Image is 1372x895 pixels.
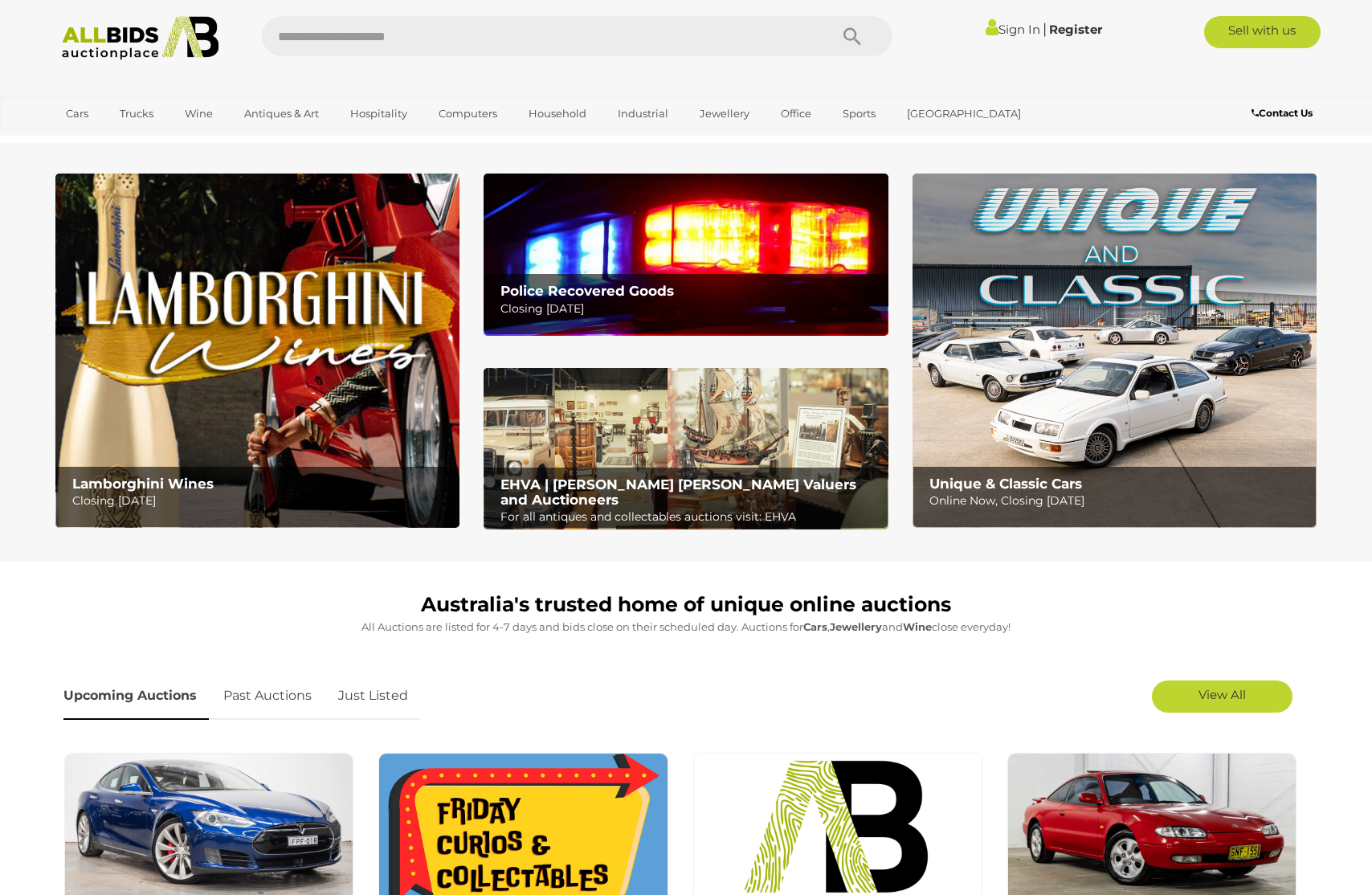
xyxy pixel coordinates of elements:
h1: Australia's trusted home of unique online auctions [63,594,1309,616]
img: Police Recovered Goods [484,174,888,335]
a: [GEOGRAPHIC_DATA] [896,100,1031,127]
span: | [1043,20,1047,38]
a: Trucks [109,100,164,127]
p: Online Now, Closing [DATE] [929,491,1308,511]
strong: Cars [803,620,827,633]
a: Sell with us [1204,16,1321,48]
a: Office [770,100,822,127]
p: Closing [DATE] [72,491,451,511]
img: Lamborghini Wines [55,174,459,528]
a: Police Recovered Goods Police Recovered Goods Closing [DATE] [484,174,888,335]
b: Police Recovered Goods [500,283,674,299]
a: Household [518,100,597,127]
b: EHVA | [PERSON_NAME] [PERSON_NAME] Valuers and Auctioneers [500,476,856,508]
b: Lamborghini Wines [72,476,214,492]
strong: Wine [903,620,932,633]
a: Contact Us [1252,104,1317,122]
a: Computers [428,100,508,127]
strong: Jewellery [830,620,882,633]
span: View All [1198,687,1246,702]
a: Unique & Classic Cars Unique & Classic Cars Online Now, Closing [DATE] [913,174,1317,528]
p: All Auctions are listed for 4-7 days and bids close on their scheduled day. Auctions for , and cl... [63,618,1309,636]
a: Wine [174,100,223,127]
a: View All [1152,680,1292,713]
img: EHVA | Evans Hastings Valuers and Auctioneers [484,368,888,530]
img: Unique & Classic Cars [913,174,1317,528]
a: Upcoming Auctions [63,672,209,720]
a: Just Listed [326,672,420,720]
a: Cars [55,100,99,127]
p: Closing [DATE] [500,299,879,319]
a: Hospitality [340,100,418,127]
b: Unique & Classic Cars [929,476,1082,492]
a: Sign In [986,22,1040,37]
img: Allbids.com.au [53,16,227,60]
a: Past Auctions [211,672,324,720]
a: Lamborghini Wines Lamborghini Wines Closing [DATE] [55,174,459,528]
a: Antiques & Art [234,100,329,127]
button: Search [812,16,892,56]
a: Jewellery [689,100,760,127]
a: EHVA | Evans Hastings Valuers and Auctioneers EHVA | [PERSON_NAME] [PERSON_NAME] Valuers and Auct... [484,368,888,530]
a: Industrial [607,100,679,127]
a: Register [1049,22,1102,37]
b: Contact Us [1252,107,1313,119]
a: Sports [832,100,886,127]
p: For all antiques and collectables auctions visit: EHVA [500,507,879,527]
